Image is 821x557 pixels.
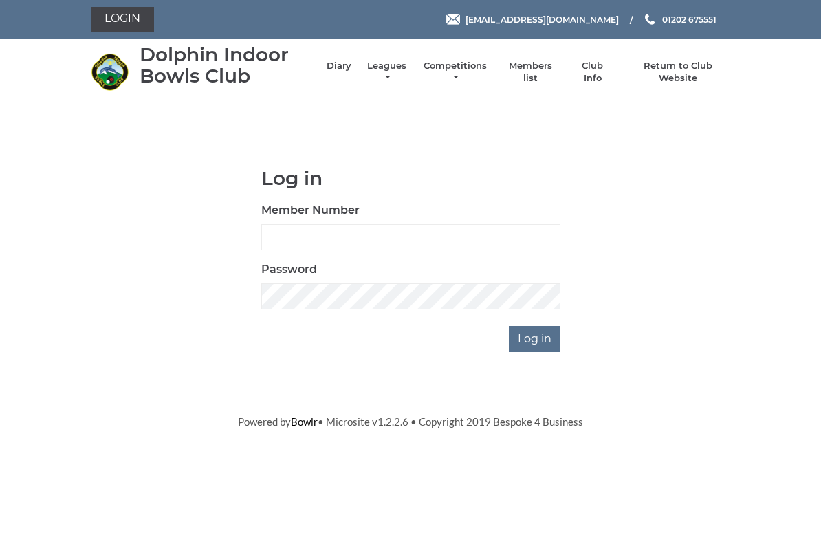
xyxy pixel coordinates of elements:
a: Bowlr [291,415,318,428]
div: Dolphin Indoor Bowls Club [140,44,313,87]
span: Powered by • Microsite v1.2.2.6 • Copyright 2019 Bespoke 4 Business [238,415,583,428]
a: Return to Club Website [626,60,730,85]
img: Phone us [645,14,655,25]
label: Member Number [261,202,360,219]
img: Email [446,14,460,25]
a: Diary [327,60,351,72]
h1: Log in [261,168,560,189]
img: Dolphin Indoor Bowls Club [91,53,129,91]
a: Competitions [422,60,488,85]
input: Log in [509,326,560,352]
span: [EMAIL_ADDRESS][DOMAIN_NAME] [466,14,619,24]
span: 01202 675551 [662,14,716,24]
a: Email [EMAIL_ADDRESS][DOMAIN_NAME] [446,13,619,26]
a: Login [91,7,154,32]
a: Phone us 01202 675551 [643,13,716,26]
label: Password [261,261,317,278]
a: Members list [501,60,558,85]
a: Club Info [573,60,613,85]
a: Leagues [365,60,408,85]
